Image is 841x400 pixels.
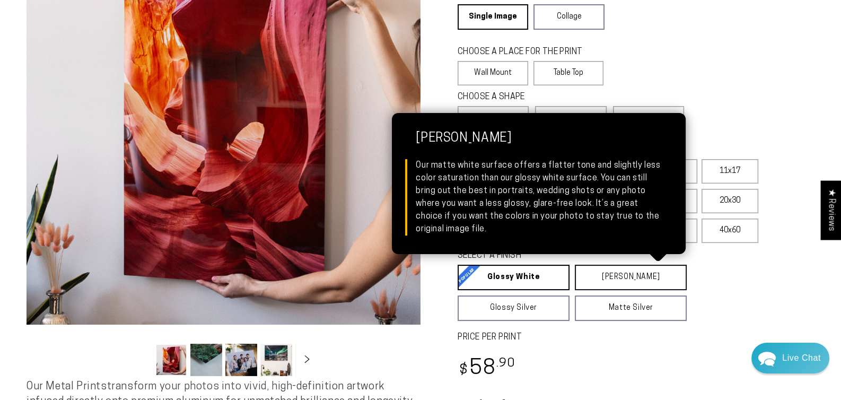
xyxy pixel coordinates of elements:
a: Glossy Silver [458,295,570,321]
span: We run on [81,286,144,292]
img: John [99,16,127,44]
div: Contact Us Directly [782,343,821,373]
a: Single Image [458,4,528,30]
button: Slide right [295,348,319,371]
div: Chat widget toggle [751,343,829,373]
span: Square [556,112,585,125]
button: Load image 3 in gallery view [225,344,257,376]
button: Load image 2 in gallery view [190,344,222,376]
img: Helga [121,16,149,44]
a: Glossy White [458,265,570,290]
button: Slide left [129,348,152,371]
a: [PERSON_NAME] [575,265,687,290]
span: Re:amaze [113,284,143,292]
div: Our matte white surface offers a flatter tone and slightly less color saturation than our glossy ... [416,159,662,236]
button: Load image 1 in gallery view [155,344,187,376]
button: Load image 4 in gallery view [260,344,292,376]
label: 20x30 [702,189,758,213]
span: $ [459,363,468,378]
a: Matte Silver [575,295,687,321]
legend: SELECT A FINISH [458,250,661,262]
a: Collage [533,4,604,30]
sup: .90 [496,358,515,370]
label: 40x60 [702,219,758,243]
bdi: 58 [458,359,515,379]
legend: CHOOSE A SHAPE [458,91,595,103]
legend: CHOOSE A PLACE FOR THE PRINT [458,46,594,58]
div: Click to open Judge.me floating reviews tab [821,180,841,239]
span: Rectangle [472,112,514,125]
strong: [PERSON_NAME] [416,132,662,159]
label: 11x17 [702,159,758,184]
a: Leave A Message [70,302,155,319]
label: Table Top [533,61,604,85]
img: Marie J [77,16,104,44]
label: Wall Mount [458,61,528,85]
span: Away until [DATE] [80,53,145,60]
label: PRICE PER PRINT [458,332,814,344]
